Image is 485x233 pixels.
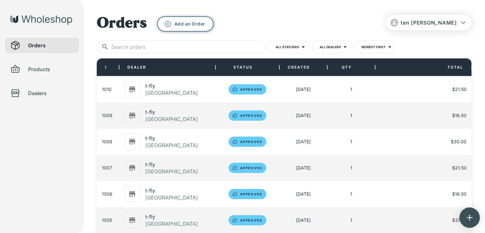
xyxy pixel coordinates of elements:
[320,43,341,49] p: All Dealers
[145,194,198,201] p: [GEOGRAPHIC_DATA]
[102,112,112,119] div: 1009
[350,191,352,197] div: 1
[145,142,198,149] p: [GEOGRAPHIC_DATA]
[236,140,266,144] span: Approved
[296,191,311,197] div: 10/05/2025
[337,58,357,76] div: QTY
[145,135,198,142] p: t-fly
[107,63,116,72] button: Sort
[236,166,266,170] span: Approved
[327,58,375,76] div: QTY
[315,63,324,72] button: Sort
[433,63,442,72] button: Sort
[122,58,151,76] div: DEALER
[145,168,198,175] p: [GEOGRAPHIC_DATA]
[442,58,468,76] div: TOTAL
[296,86,311,93] div: 10/05/2025
[296,165,311,171] div: 10/05/2025
[151,63,160,72] button: Sort
[145,89,198,96] p: [GEOGRAPHIC_DATA]
[111,41,265,53] input: Search orders
[452,217,466,223] span: $37.50
[375,58,472,76] div: TOTAL
[350,139,352,145] div: 1
[236,114,266,117] span: Approved
[350,165,352,171] div: 1
[28,41,74,49] span: Orders
[279,58,327,76] div: CREATED
[100,58,110,76] div: ID
[5,86,79,101] div: Dealers
[296,112,311,119] div: 10/05/2025
[102,86,111,93] div: 1010
[296,217,311,223] div: 10/05/2025
[28,89,74,97] span: Dealers
[216,58,279,76] div: STATUS
[145,220,198,227] p: [GEOGRAPHIC_DATA]
[350,112,352,119] div: 1
[119,58,216,76] div: DEALER
[145,116,198,123] p: [GEOGRAPHIC_DATA]
[350,86,352,93] div: 1
[5,62,79,77] div: Products
[452,165,466,171] span: $21.50
[228,58,258,76] div: STATUS
[145,82,198,89] p: t-fly
[236,192,266,196] span: Approved
[296,139,311,145] div: 10/05/2025
[451,139,466,145] span: $30.00
[236,218,266,222] span: Approved
[357,63,366,72] button: Sort
[401,19,457,26] span: ten [PERSON_NAME]
[145,109,198,116] p: t-fly
[102,191,112,197] div: 1006
[452,86,466,93] span: $21.50
[102,139,112,145] div: 1008
[258,63,267,72] button: Sort
[102,165,112,171] div: 1007
[386,15,472,30] button: ten [PERSON_NAME]
[145,161,198,168] p: t-fly
[5,38,79,53] div: Orders
[28,65,74,73] span: Products
[102,217,112,223] div: 1005
[452,112,466,119] span: $16.50
[276,43,299,49] p: All Statuses
[97,58,119,76] div: ID
[10,15,72,25] img: Wholeshop logo
[236,87,266,91] span: Approved
[145,213,198,220] p: t-fly
[283,58,315,76] div: CREATED
[97,15,147,33] h1: Orders
[361,43,386,49] p: Newest First
[350,217,352,223] div: 1
[452,191,466,197] span: $16.50
[145,187,198,194] p: t-fly
[157,16,214,32] button: Add an Order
